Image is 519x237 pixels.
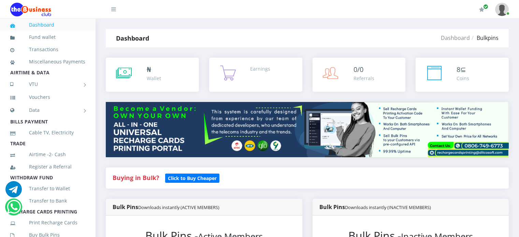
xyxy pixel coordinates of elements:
a: Chat for support [5,186,22,197]
a: Transfer to Wallet [10,181,85,196]
a: Chat for support [7,204,21,215]
a: Dashboard [10,17,85,33]
strong: Bulk Pins [113,203,219,211]
img: User [495,3,509,16]
a: Earnings [209,58,302,92]
li: Bulkpins [470,34,499,42]
b: Click to Buy Cheaper [168,175,217,181]
small: Downloads instantly (INACTIVE MEMBERS) [345,204,431,210]
div: Earnings [250,65,270,72]
a: Airtime -2- Cash [10,147,85,162]
span: 8 [457,65,460,74]
img: multitenant_rcp.png [106,102,509,157]
a: Vouchers [10,89,85,105]
a: Dashboard [441,34,470,42]
div: ⊆ [457,64,469,75]
div: ₦ [147,64,161,75]
a: ₦ Wallet [106,58,199,92]
div: Referrals [354,75,374,82]
a: Register a Referral [10,159,85,175]
a: Cable TV, Electricity [10,125,85,140]
i: Renew/Upgrade Subscription [479,7,484,12]
a: Transactions [10,42,85,57]
a: Click to Buy Cheaper [165,174,219,182]
span: Renew/Upgrade Subscription [483,4,488,9]
a: Miscellaneous Payments [10,54,85,70]
a: Transfer to Bank [10,193,85,209]
span: 0/0 [354,65,363,74]
small: Downloads instantly (ACTIVE MEMBERS) [138,204,219,210]
strong: Buying in Bulk? [113,174,159,182]
a: 0/0 Referrals [313,58,406,92]
div: Wallet [147,75,161,82]
img: Logo [10,3,51,16]
a: Fund wallet [10,29,85,45]
a: VTU [10,76,85,93]
a: Print Recharge Cards [10,215,85,231]
strong: Bulk Pins [319,203,431,211]
a: Data [10,102,85,119]
strong: Dashboard [116,34,149,42]
div: Coins [457,75,469,82]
